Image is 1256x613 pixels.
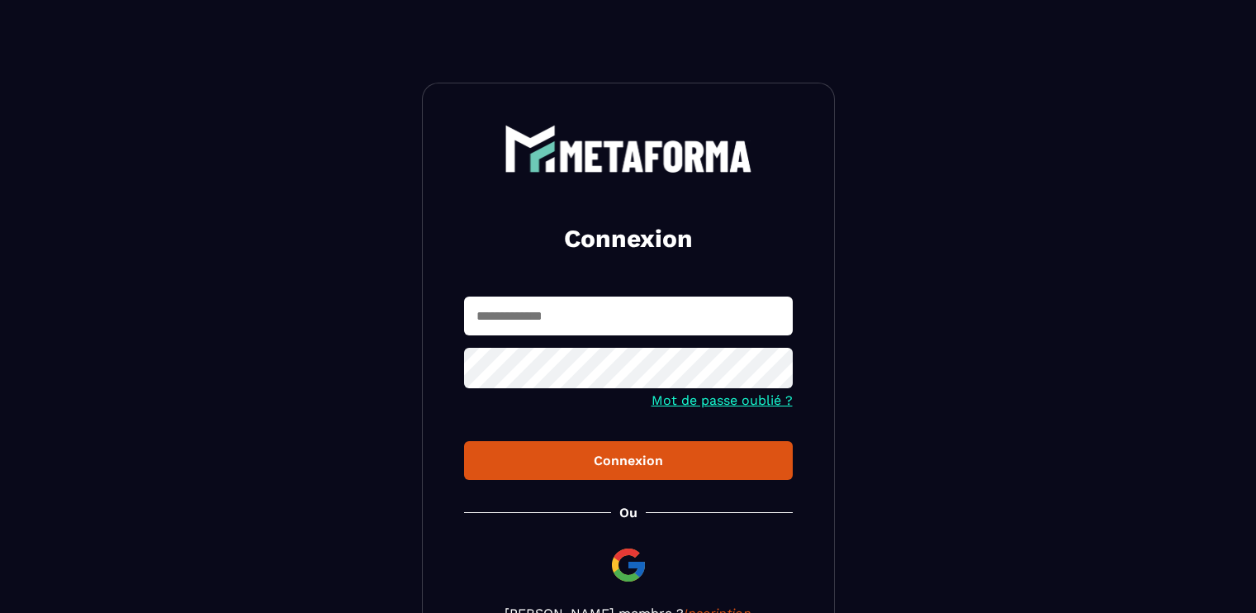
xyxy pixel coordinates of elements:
p: Ou [619,505,637,520]
h2: Connexion [484,222,773,255]
a: logo [464,125,793,173]
img: google [609,545,648,585]
div: Connexion [477,453,780,468]
button: Connexion [464,441,793,480]
img: logo [505,125,752,173]
a: Mot de passe oublié ? [652,392,793,408]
